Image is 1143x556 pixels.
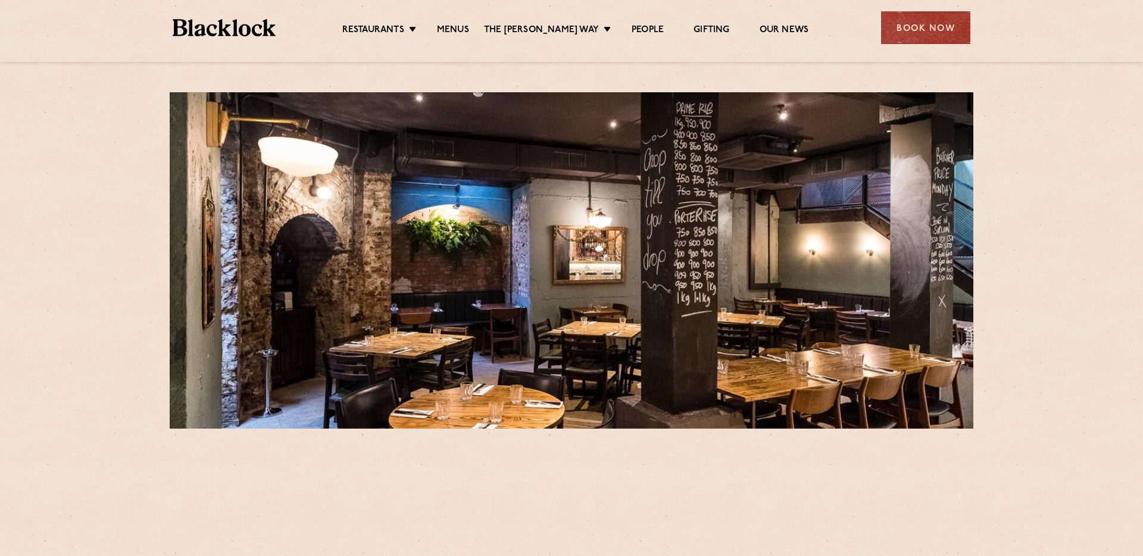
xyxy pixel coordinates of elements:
a: Menus [437,24,469,38]
a: The [PERSON_NAME] Way [484,24,599,38]
a: People [632,24,664,38]
a: Gifting [694,24,729,38]
a: Restaurants [342,24,404,38]
a: Our News [760,24,809,38]
img: BL_Textured_Logo-footer-cropped.svg [173,19,276,36]
div: Book Now [881,11,970,44]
